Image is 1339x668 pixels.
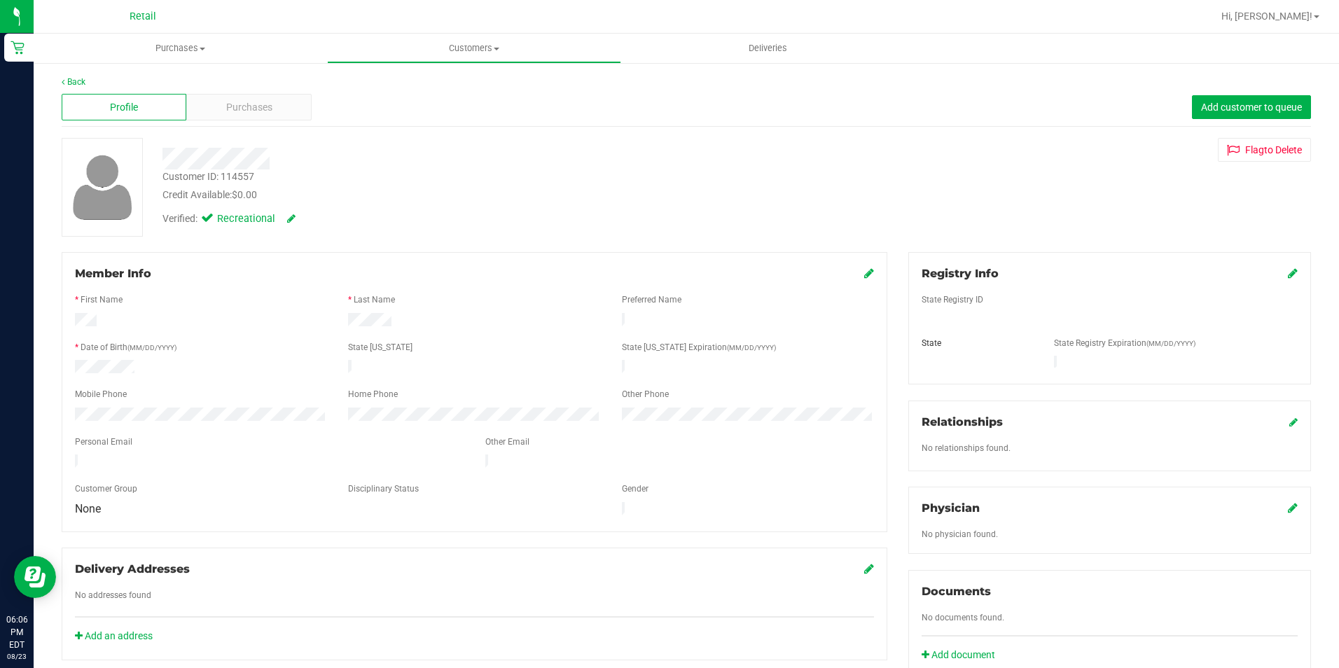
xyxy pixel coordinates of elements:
[11,41,25,55] inline-svg: Retail
[1201,102,1302,113] span: Add customer to queue
[622,293,681,306] label: Preferred Name
[922,613,1004,622] span: No documents found.
[34,34,327,63] a: Purchases
[348,341,412,354] label: State [US_STATE]
[14,556,56,598] iframe: Resource center
[730,42,806,55] span: Deliveries
[727,344,776,352] span: (MM/DD/YYYY)
[162,188,777,202] div: Credit Available:
[34,42,327,55] span: Purchases
[66,151,139,223] img: user-icon.png
[485,436,529,448] label: Other Email
[130,11,156,22] span: Retail
[81,293,123,306] label: First Name
[75,502,101,515] span: None
[75,589,151,601] label: No addresses found
[6,613,27,651] p: 06:06 PM EDT
[1218,138,1311,162] button: Flagto Delete
[1054,337,1195,349] label: State Registry Expiration
[81,341,176,354] label: Date of Birth
[922,648,1002,662] a: Add document
[110,100,138,115] span: Profile
[922,442,1011,454] label: No relationships found.
[348,482,419,495] label: Disciplinary Status
[1192,95,1311,119] button: Add customer to queue
[232,189,257,200] span: $0.00
[327,34,620,63] a: Customers
[622,341,776,354] label: State [US_STATE] Expiration
[127,344,176,352] span: (MM/DD/YYYY)
[911,337,1043,349] div: State
[922,415,1003,429] span: Relationships
[75,482,137,495] label: Customer Group
[75,267,151,280] span: Member Info
[354,293,395,306] label: Last Name
[75,562,190,576] span: Delivery Addresses
[622,482,648,495] label: Gender
[6,651,27,662] p: 08/23
[922,293,983,306] label: State Registry ID
[162,211,296,227] div: Verified:
[348,388,398,401] label: Home Phone
[622,388,669,401] label: Other Phone
[1146,340,1195,347] span: (MM/DD/YYYY)
[922,267,999,280] span: Registry Info
[226,100,272,115] span: Purchases
[621,34,915,63] a: Deliveries
[75,436,132,448] label: Personal Email
[922,501,980,515] span: Physician
[75,630,153,641] a: Add an address
[1221,11,1312,22] span: Hi, [PERSON_NAME]!
[328,42,620,55] span: Customers
[922,529,998,539] span: No physician found.
[62,77,85,87] a: Back
[162,169,254,184] div: Customer ID: 114557
[922,585,991,598] span: Documents
[75,388,127,401] label: Mobile Phone
[217,211,273,227] span: Recreational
